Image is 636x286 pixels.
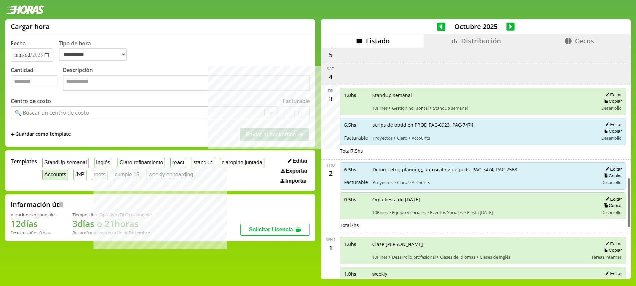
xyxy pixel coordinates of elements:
[325,50,336,60] div: 5
[372,209,594,215] span: 10Pines > Equipo y sociales > Eventos Sociales > Fiesta [DATE]
[603,271,622,276] button: Editar
[72,212,152,218] div: Tiempo Libre Optativo (TiLO) disponible
[344,271,368,277] span: 1.0 hs
[63,66,310,93] label: Descripción
[11,158,37,165] span: Templates
[92,170,108,180] button: roots
[601,135,622,141] span: Desarrollo
[575,36,594,45] span: Cecos
[366,36,390,45] span: Listado
[328,88,333,94] div: Fri
[344,196,368,203] span: 0.5 hs
[372,105,594,111] span: 10Pines > Gestion horizontal > Standup semanal
[72,218,152,230] h1: 3 días o 21 horas
[118,158,165,168] button: Claro refinamiento
[42,170,68,180] button: Accounts
[11,97,51,105] label: Centro de costo
[325,94,336,104] div: 3
[372,241,587,247] span: Clase [PERSON_NAME]
[286,158,310,164] button: Editar
[344,241,368,247] span: 1.0 hs
[372,92,594,98] span: StandUp semanal
[11,131,71,138] span: +Guardar como template
[326,237,335,242] div: Wed
[59,48,127,61] select: Tipo de hora
[445,22,506,31] span: Octubre 2025
[292,158,307,164] span: Editar
[192,158,215,168] button: standup
[11,66,63,93] label: Cantidad
[344,135,368,141] span: Facturable
[602,277,622,283] button: Copiar
[340,148,626,154] div: Total 7.5 hs
[603,166,622,172] button: Editar
[372,271,587,277] span: weekly
[11,218,56,230] h1: 12 días
[602,128,622,134] button: Copiar
[129,230,150,236] b: Diciembre
[461,36,501,45] span: Distribución
[603,196,622,202] button: Editar
[170,158,186,168] button: react
[240,224,310,236] button: Solicitar Licencia
[321,48,631,278] div: scrollable content
[147,170,195,180] button: weekly onboarding
[602,203,622,208] button: Copiar
[325,242,336,253] div: 1
[220,158,264,168] button: claropino juntada
[327,66,334,72] div: Sat
[11,230,56,236] div: De otros años: 0 días
[11,40,26,47] label: Fecha
[249,227,293,232] span: Solicitar Licencia
[603,241,622,247] button: Editar
[373,166,594,173] span: Demo, retro, planning, autoscaling de pods, PAC-7474, PAC-7568
[602,247,622,253] button: Copiar
[340,222,626,228] div: Total 7 hs
[603,92,622,98] button: Editar
[42,158,89,168] button: StandUp semanal
[73,170,86,180] button: JxP
[373,135,594,141] span: Proyectos > Claro > Accounts
[5,5,44,14] img: logotipo
[602,98,622,104] button: Copiar
[72,230,152,236] div: Recordá que vencen a fin de
[344,122,368,128] span: 6.5 hs
[11,212,56,218] div: Vacaciones disponibles
[11,22,50,31] h1: Cargar hora
[344,166,368,173] span: 6.5 hs
[601,209,622,215] span: Desarrollo
[603,122,622,127] button: Editar
[283,97,310,105] label: Facturable
[325,72,336,82] div: 4
[344,179,368,185] span: Facturable
[11,75,57,87] input: Cantidad
[344,92,368,98] span: 1.0 hs
[327,162,335,168] div: Thu
[286,168,308,174] span: Exportar
[602,173,622,179] button: Copiar
[372,196,594,203] span: Orga fiesta de [DATE]
[15,109,89,116] div: 🔍 Buscar un centro de costo
[59,40,132,62] label: Tipo de hora
[373,179,594,185] span: Proyectos > Claro > Accounts
[601,105,622,111] span: Desarrollo
[601,179,622,185] span: Desarrollo
[94,158,112,168] button: Inglés
[372,254,587,260] span: 10Pines > Desarrollo profesional > Clases de Idiomas > Clases de inglés
[63,75,310,91] textarea: Descripción
[325,168,336,179] div: 2
[279,168,310,174] button: Exportar
[11,131,15,138] span: +
[11,200,63,209] h2: Información útil
[373,122,594,128] span: scrips de bbdd en PROD PAC-6923, PAC-7474
[591,254,622,260] span: Tareas internas
[113,170,141,180] button: cumple 15
[285,178,307,184] span: Importar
